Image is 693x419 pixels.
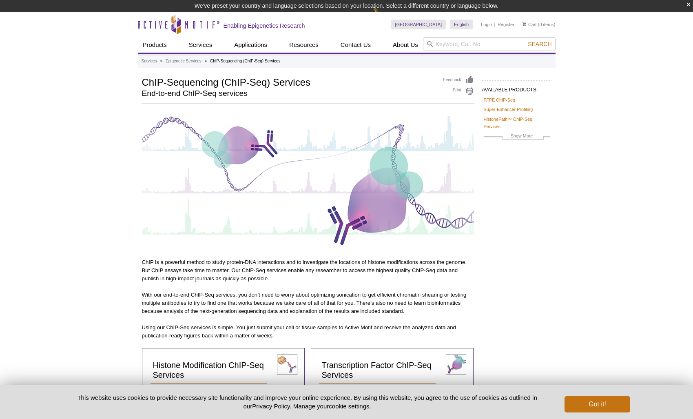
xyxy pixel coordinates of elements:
[210,59,280,63] li: ChIP-Sequencing (ChIP-Seq) Services
[160,59,163,63] li: »
[322,361,432,379] span: Transcription Factor ChIP-Seq Services
[336,37,376,53] a: Contact Us
[205,59,207,63] li: »
[525,40,554,48] button: Search
[443,86,474,95] a: Print
[142,324,474,340] p: Using our ChIP-Seq services is simple. You just submit your cell or tissue samples to Active Moti...
[166,58,201,65] a: Epigenetic Services
[142,291,474,315] p: With our end-to-end ChIP-Seq services, you don’t need to worry about optimizing sonication to get...
[373,6,395,25] img: Change Here
[277,355,297,375] img: histone modification ChIP-Seq
[498,22,514,27] a: Register
[153,361,264,379] span: Histone Modification ChIP-Seq Services
[484,132,550,142] a: Show More
[284,37,323,53] a: Resources
[63,393,551,410] p: This website uses cookies to provide necessary site functionality and improve your online experie...
[523,22,537,27] a: Cart
[252,403,290,410] a: Privacy Policy
[443,75,474,84] a: Feedback
[319,357,436,384] a: Transcription Factor ChIP-Seq Services
[142,58,157,65] a: Services
[142,112,474,248] img: ChIP-Seq Services
[138,37,172,53] a: Products
[388,37,423,53] a: About Us
[484,96,515,104] a: FFPE ChIP-Seq
[391,20,446,29] a: [GEOGRAPHIC_DATA]
[523,22,526,26] img: Your Cart
[142,75,435,88] h1: ChIP-Sequencing (ChIP-Seq) Services
[184,37,217,53] a: Services
[224,22,305,29] h2: Enabling Epigenetics Research
[329,403,369,410] button: cookie settings
[423,37,556,51] input: Keyword, Cat. No.
[528,41,551,47] span: Search
[484,106,533,113] a: Super-Enhancer Profiling
[151,357,267,384] a: Histone Modification ChIP-Seq Services
[481,22,492,27] a: Login
[229,37,272,53] a: Applications
[142,90,435,97] h2: End-to-end ChIP-Seq services
[565,396,630,412] button: Got it!
[446,355,466,375] img: transcription factor ChIP-Seq
[142,258,474,283] p: ChIP is a powerful method to study protein-DNA interactions and to investigate the locations of h...
[482,80,551,95] h2: AVAILABLE PRODUCTS
[484,115,550,130] a: HistonePath™ ChIP-Seq Services
[523,20,556,29] li: (0 items)
[450,20,473,29] a: English
[494,20,496,29] li: |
